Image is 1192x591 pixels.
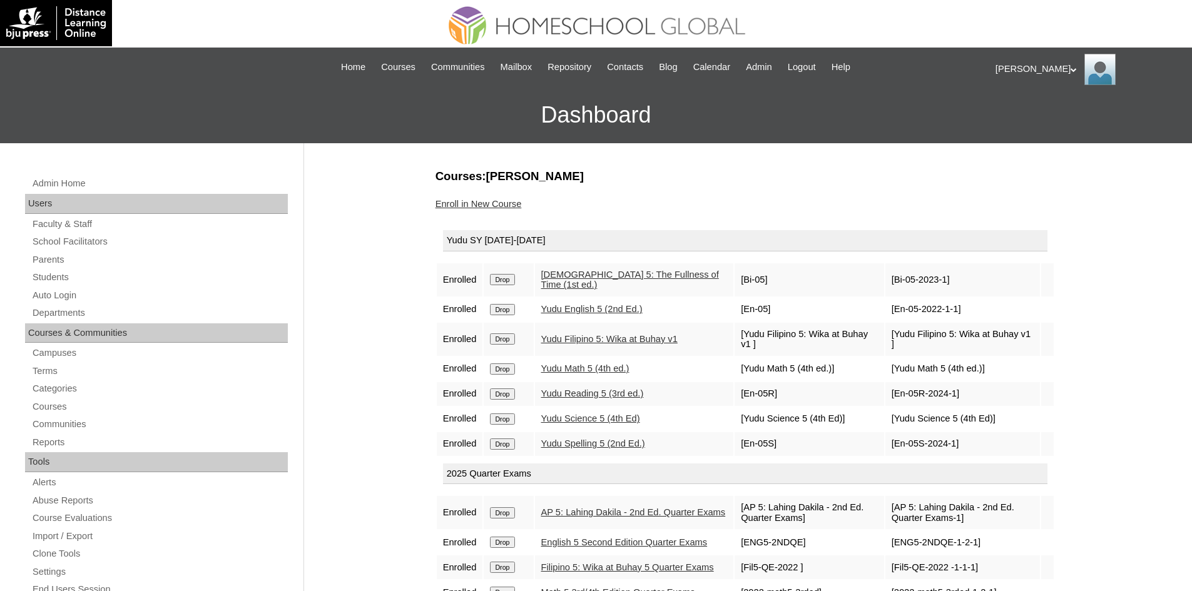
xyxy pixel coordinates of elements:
h3: Courses:[PERSON_NAME] [436,168,1055,184]
a: Help [825,60,857,74]
a: Courses [31,399,288,415]
input: Drop [490,438,514,450]
input: Drop [490,388,514,400]
h3: Dashboard [6,87,1186,143]
a: Terms [31,363,288,379]
span: Calendar [693,60,730,74]
td: [Yudu Math 5 (4th ed.)] [735,357,884,381]
span: Blog [659,60,677,74]
td: [En-05S] [735,432,884,456]
a: Clone Tools [31,546,288,562]
td: Enrolled [437,323,483,356]
td: Enrolled [437,530,483,554]
div: Tools [25,452,288,472]
img: logo-white.png [6,6,106,40]
td: Enrolled [437,496,483,529]
td: [ENG5-2NDQE-1-2-1] [885,530,1040,554]
a: Logout [782,60,822,74]
a: Yudu Spelling 5 (2nd Ed.) [541,438,645,448]
span: Logout [788,60,816,74]
input: Drop [490,413,514,425]
a: Settings [31,564,288,580]
td: [Bi-05-2023-1] [885,263,1040,296]
td: [En-05-2022-1-1] [885,298,1040,321]
td: [Yudu Science 5 (4th Ed)] [885,407,1040,431]
input: Drop [490,304,514,315]
a: AP 5: Lahing Dakila - 2nd Ed. Quarter Exams [541,507,726,517]
a: Repository [541,60,598,74]
a: Students [31,270,288,285]
input: Drop [490,274,514,285]
a: Communities [31,417,288,432]
a: English 5 Second Edition Quarter Exams [541,537,708,547]
a: Alerts [31,475,288,490]
td: [Yudu Math 5 (4th ed.)] [885,357,1040,381]
span: Help [832,60,850,74]
a: Campuses [31,345,288,361]
a: Yudu English 5 (2nd Ed.) [541,304,643,314]
span: Mailbox [501,60,532,74]
td: [Bi-05] [735,263,884,296]
span: Contacts [607,60,643,74]
span: Courses [381,60,415,74]
a: Faculty & Staff [31,216,288,232]
td: [En-05] [735,298,884,321]
td: Enrolled [437,432,483,456]
div: Courses & Communities [25,323,288,343]
td: [En-05S-2024-1] [885,432,1040,456]
a: Calendar [687,60,736,74]
input: Drop [490,333,514,345]
a: Blog [653,60,683,74]
td: [Yudu Filipino 5: Wika at Buhay v1 ] [885,323,1040,356]
a: Import / Export [31,528,288,544]
a: School Facilitators [31,234,288,250]
a: Abuse Reports [31,493,288,508]
a: Reports [31,435,288,450]
a: Communities [425,60,491,74]
a: Parents [31,252,288,268]
input: Drop [490,537,514,548]
a: Yudu Science 5 (4th Ed) [541,413,640,423]
div: [PERSON_NAME] [996,54,1179,85]
input: Drop [490,363,514,375]
td: [En-05R] [735,382,884,406]
td: [Yudu Science 5 (4th Ed)] [735,407,884,431]
span: Home [341,60,365,74]
input: Drop [490,562,514,573]
a: Course Evaluations [31,510,288,526]
a: Admin [740,60,778,74]
td: [Fil5-QE-2022 -1-1-1] [885,555,1040,579]
a: Enroll in New Course [436,199,522,209]
span: Admin [746,60,772,74]
a: Auto Login [31,288,288,303]
img: Ariane Ebuen [1084,54,1116,85]
a: Departments [31,305,288,321]
span: Repository [548,60,591,74]
input: Drop [490,507,514,518]
a: Yudu Math 5 (4th ed.) [541,363,629,373]
a: Categories [31,381,288,397]
td: Enrolled [437,263,483,296]
div: Yudu SY [DATE]-[DATE] [443,230,1047,251]
div: Users [25,194,288,214]
td: [ENG5-2NDQE] [735,530,884,554]
a: Contacts [601,60,649,74]
td: Enrolled [437,357,483,381]
td: Enrolled [437,298,483,321]
span: Communities [431,60,485,74]
td: [AP 5: Lahing Dakila - 2nd Ed. Quarter Exams-1] [885,496,1040,529]
a: [DEMOGRAPHIC_DATA] 5: The Fullness of Time (1st ed.) [541,270,719,290]
div: 2025 Quarter Exams [443,463,1047,485]
td: Enrolled [437,555,483,579]
td: Enrolled [437,382,483,406]
a: Yudu Reading 5 (3rd ed.) [541,388,644,398]
a: Admin Home [31,176,288,191]
td: [En-05R-2024-1] [885,382,1040,406]
a: Mailbox [494,60,539,74]
a: Courses [375,60,422,74]
td: [Fil5-QE-2022 ] [735,555,884,579]
a: Yudu Filipino 5: Wika at Buhay v1 [541,334,678,344]
td: [AP 5: Lahing Dakila - 2nd Ed. Quarter Exams] [735,496,884,529]
td: [Yudu Filipino 5: Wika at Buhay v1 ] [735,323,884,356]
a: Home [335,60,372,74]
